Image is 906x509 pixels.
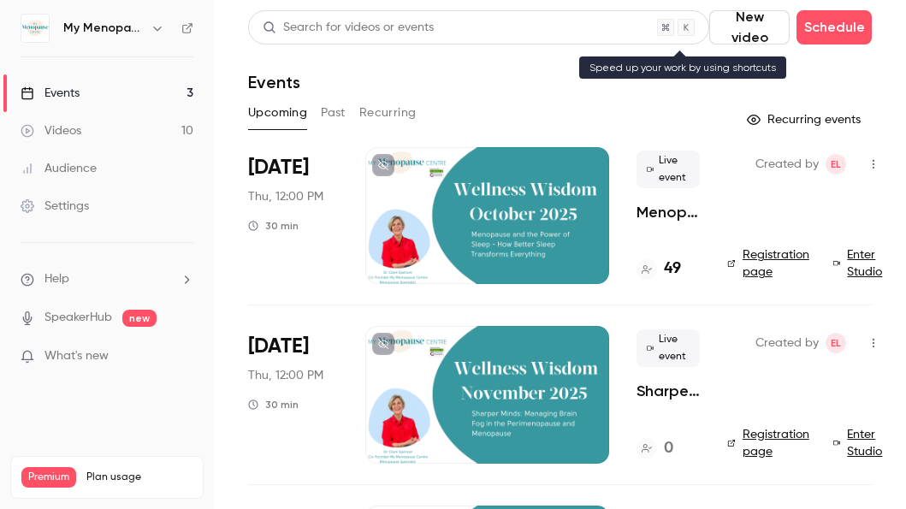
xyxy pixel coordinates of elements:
[637,437,673,460] a: 0
[248,147,338,284] div: Oct 30 Thu, 12:00 PM (Europe/London)
[21,198,89,215] div: Settings
[709,10,790,44] button: New video
[833,246,887,281] a: Enter Studio
[664,257,681,281] h4: 49
[826,154,846,175] span: Emma Lambourne
[248,219,299,233] div: 30 min
[359,99,417,127] button: Recurring
[637,202,700,222] a: Menopause and the Power of Sleep - How Better Sleep Transforms Everything
[263,19,434,37] div: Search for videos or events
[727,246,813,281] a: Registration page
[755,154,819,175] span: Created by
[21,467,76,488] span: Premium
[21,160,97,177] div: Audience
[21,122,81,139] div: Videos
[63,20,144,37] h6: My Menopause Centre - Wellness Wisdom
[44,270,69,288] span: Help
[637,329,700,367] span: Live event
[21,15,49,42] img: My Menopause Centre - Wellness Wisdom
[248,72,300,92] h1: Events
[248,326,338,463] div: Nov 27 Thu, 12:00 PM (Europe/London)
[248,398,299,411] div: 30 min
[248,188,323,205] span: Thu, 12:00 PM
[833,426,887,460] a: Enter Studio
[21,85,80,102] div: Events
[637,257,681,281] a: 49
[21,270,193,288] li: help-dropdown-opener
[664,437,673,460] h4: 0
[637,151,700,188] span: Live event
[637,381,700,401] a: Sharper Minds: Managing [MEDICAL_DATA] in the [MEDICAL_DATA] and Menopause
[831,154,841,175] span: EL
[796,10,872,44] button: Schedule
[86,471,192,484] span: Plan usage
[727,426,813,460] a: Registration page
[739,106,872,133] button: Recurring events
[122,310,157,327] span: new
[248,99,307,127] button: Upcoming
[248,333,309,360] span: [DATE]
[826,333,846,353] span: Emma Lambourne
[44,347,109,365] span: What's new
[321,99,346,127] button: Past
[755,333,819,353] span: Created by
[173,349,193,364] iframe: Noticeable Trigger
[44,309,112,327] a: SpeakerHub
[831,333,841,353] span: EL
[248,367,323,384] span: Thu, 12:00 PM
[248,154,309,181] span: [DATE]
